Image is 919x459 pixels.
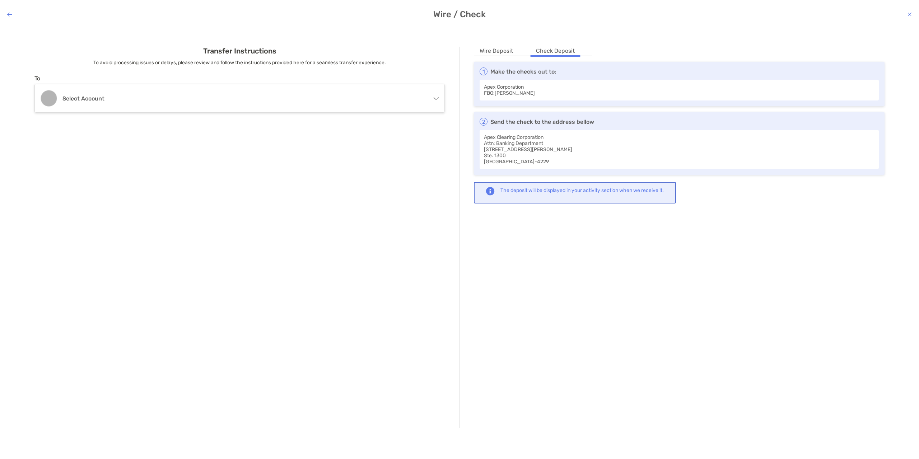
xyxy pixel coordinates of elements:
h4: Transfer Instructions [34,47,445,55]
p: Send the check to the address bellow [480,118,879,126]
p: To avoid processing issues or delays, please review and follow the instructions provided here for... [34,58,445,67]
li: Wire Deposit [474,47,519,56]
div: Apex Clearing Corporation Attn: Banking Department [STREET_ADDRESS][PERSON_NAME] Ste. 1300 [GEOGR... [480,130,879,169]
li: Check Deposit [530,47,580,56]
h4: Select account [62,95,394,102]
img: Notification icon [486,187,495,196]
span: 2 [480,118,488,126]
label: To [34,75,40,82]
p: Make the checks out to: [480,67,879,75]
span: 1 [480,67,488,75]
div: Apex Corporation FBO: [PERSON_NAME] [480,80,879,100]
div: The deposit will be displayed in your activity section when we receive it. [500,187,664,194]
